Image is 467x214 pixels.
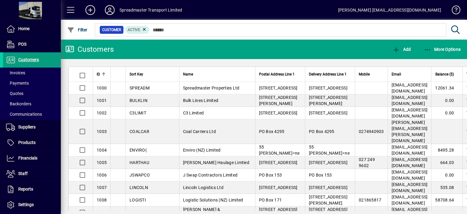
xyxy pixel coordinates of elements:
span: J Swap Contractors Limited [183,173,238,177]
div: Customers [65,44,114,54]
span: ID [97,71,100,78]
a: Suppliers [3,120,61,135]
span: Financials [18,156,37,160]
span: [EMAIL_ADDRESS][DOMAIN_NAME] [392,195,428,205]
a: Home [3,21,61,37]
span: 1000 [97,86,107,90]
span: Customer [102,27,121,33]
div: [PERSON_NAME] [EMAIL_ADDRESS][DOMAIN_NAME] [338,5,441,15]
div: ID [97,71,107,78]
span: [STREET_ADDRESS] [309,185,348,190]
span: Invoices [6,70,25,75]
span: [EMAIL_ADDRESS][DOMAIN_NAME] [392,107,428,118]
td: 8495.28 [431,144,462,156]
span: 1003 [97,129,107,134]
span: [STREET_ADDRESS] [259,86,298,90]
a: Financials [3,151,61,166]
span: Reports [18,187,33,191]
span: C3LIMIT [130,111,146,115]
td: 0.00 [431,94,462,107]
span: ENVIRO( [130,148,147,153]
span: Logistic Solutions (NZ) Limited [183,198,243,202]
span: Settings [18,202,34,207]
span: 1005 [97,160,107,165]
a: Reports [3,182,61,197]
a: Quotes [3,88,61,99]
mat-chip: Activation Status: Active [125,26,150,34]
span: 1002 [97,111,107,115]
span: Email [392,71,401,78]
span: PO Box 171 [259,198,282,202]
span: [STREET_ADDRESS][PERSON_NAME] [259,95,298,106]
a: Settings [3,197,61,212]
span: C3 Limited [183,111,204,115]
td: 12061.34 [431,82,462,94]
div: Balance ($) [435,71,459,78]
span: [PERSON_NAME][EMAIL_ADDRESS][PERSON_NAME][DOMAIN_NAME] [392,120,428,143]
span: 1006 [97,173,107,177]
span: PO Box 4295 [259,129,285,134]
span: 1008 [97,198,107,202]
td: 0.00 [431,169,462,181]
span: 1004 [97,148,107,153]
span: [EMAIL_ADDRESS][DOMAIN_NAME] [392,182,428,193]
a: Products [3,135,61,150]
span: PO Box 153 [259,173,282,177]
span: Name [183,71,193,78]
span: Staff [18,171,28,176]
span: [STREET_ADDRESS] [309,160,348,165]
span: SPREADM [130,86,150,90]
span: [STREET_ADDRESS][PERSON_NAME] [309,195,348,205]
span: Customers [18,57,39,62]
span: Coal Carriers Ltd [183,129,216,134]
div: Name [183,71,251,78]
a: Staff [3,166,61,181]
button: Filter [66,24,89,35]
span: Balance ($) [435,71,454,78]
td: 58708.64 [431,194,462,206]
a: Invoices [3,68,61,78]
span: [EMAIL_ADDRESS][DOMAIN_NAME] [392,170,428,181]
a: Communications [3,109,61,119]
span: [PERSON_NAME] Haulage Limtied [183,160,249,165]
a: POS [3,37,61,52]
button: Profile [100,5,119,16]
span: [STREET_ADDRESS] [259,160,298,165]
span: [EMAIL_ADDRESS][DOMAIN_NAME] [392,145,428,156]
span: Home [18,26,29,31]
span: [STREET_ADDRESS] [259,185,298,190]
span: Payments [6,81,29,86]
span: 55 [PERSON_NAME]=ne [259,145,300,156]
span: HARTHAU [130,160,149,165]
span: Bulk Lines Limited [183,98,219,103]
span: Postal Address Line 1 [259,71,295,78]
span: [EMAIL_ADDRESS][DOMAIN_NAME] [392,95,428,106]
span: 55 [PERSON_NAME]=ne [309,145,350,156]
span: Backorders [6,101,31,106]
span: [EMAIL_ADDRESS][DOMAIN_NAME] [392,82,428,93]
span: [STREET_ADDRESS] [309,86,348,90]
button: More Options [422,44,462,55]
button: Add [391,44,412,55]
span: Delivery Address Line 1 [309,71,347,78]
a: Payments [3,78,61,88]
td: 664.03 [431,156,462,169]
span: Active [128,28,140,32]
span: JSWAPCO [130,173,150,177]
span: [STREET_ADDRESS][PERSON_NAME] [309,95,348,106]
span: Filter [67,27,88,32]
span: Spreadmaster Properties Ltd [183,86,240,90]
div: Mobile [359,71,384,78]
span: Lincoln Logistics Ltd [183,185,223,190]
span: [STREET_ADDRESS] [259,111,298,115]
span: [STREET_ADDRESS] [309,111,348,115]
span: Add [393,47,411,52]
div: Spreadmaster Transport Limited [119,5,182,15]
span: COALCAR [130,129,149,134]
span: Communications [6,112,42,117]
span: 027 249 9602 [359,157,375,168]
span: Sort Key [130,71,143,78]
span: LINCOLN [130,185,148,190]
span: BULKLIN [130,98,147,103]
td: 535.08 [431,181,462,194]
